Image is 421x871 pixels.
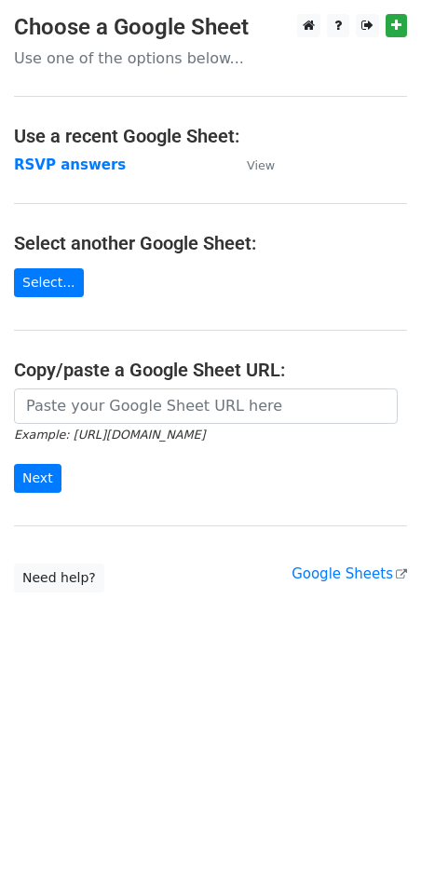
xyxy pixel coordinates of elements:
input: Next [14,464,61,493]
input: Paste your Google Sheet URL here [14,388,398,424]
a: RSVP answers [14,157,126,173]
small: Example: [URL][DOMAIN_NAME] [14,428,205,442]
h4: Use a recent Google Sheet: [14,125,407,147]
h4: Select another Google Sheet: [14,232,407,254]
small: View [247,158,275,172]
h3: Choose a Google Sheet [14,14,407,41]
a: Need help? [14,564,104,592]
a: View [228,157,275,173]
p: Use one of the options below... [14,48,407,68]
h4: Copy/paste a Google Sheet URL: [14,359,407,381]
a: Google Sheets [292,565,407,582]
a: Select... [14,268,84,297]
